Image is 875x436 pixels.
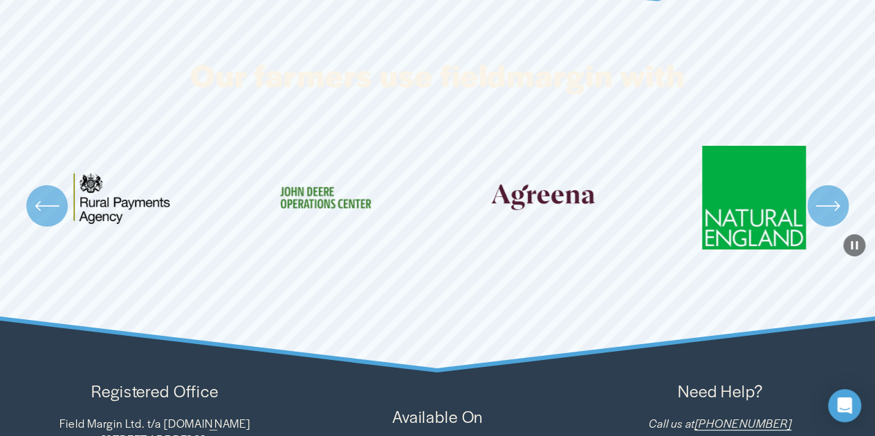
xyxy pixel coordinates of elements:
em: Call us at [649,415,695,431]
p: Available On [300,405,575,428]
button: Previous [26,185,68,227]
div: Open Intercom Messenger [828,389,861,422]
a: [PHONE_NUMBER] [694,415,791,432]
button: Next [807,185,849,227]
p: Need Help? [582,379,857,403]
strong: Our farmers use fieldmargin with [190,53,684,96]
p: Registered Office [17,379,292,403]
button: Pause Background [843,234,865,256]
